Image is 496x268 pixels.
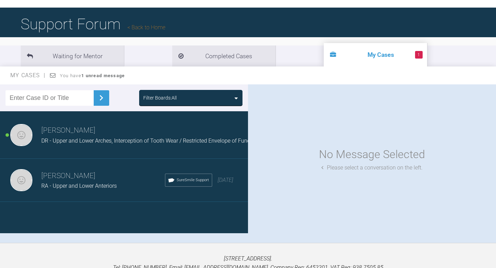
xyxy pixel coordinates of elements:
a: Back to Home [127,24,165,31]
h3: [PERSON_NAME] [41,170,165,182]
span: You have [60,73,125,78]
img: chevronRight.28bd32b0.svg [96,92,107,103]
strong: 1 unread message [81,73,125,78]
span: RA - Upper and Lower Anteriors [41,183,117,189]
input: Enter Case ID or Title [6,90,94,106]
span: SureSmile Support [177,177,209,183]
div: No Message Selected [319,146,425,163]
span: [DATE] [218,177,233,183]
li: My Cases [324,43,427,66]
img: Andrew El-Miligy [10,124,32,146]
span: My Cases [10,72,46,79]
li: Completed Cases [172,45,276,66]
img: Andrew El-Miligy [10,169,32,191]
span: DR - Upper and Lower Arches, Interception of Tooth Wear / Restricted Envelope of Function [41,137,259,144]
h3: [PERSON_NAME] [41,125,259,136]
li: Waiting for Mentor [21,45,124,66]
h1: Support Forum [21,12,165,36]
div: Filter Boards: All [143,94,177,102]
span: 1 [415,51,423,59]
div: Please select a conversation on the left. [321,163,423,172]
